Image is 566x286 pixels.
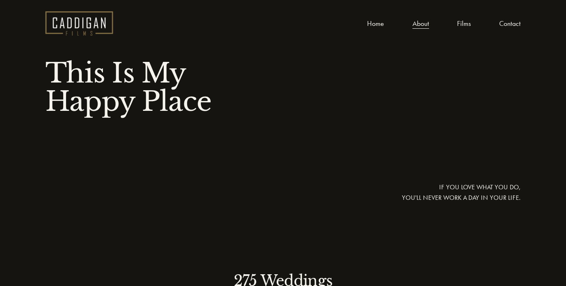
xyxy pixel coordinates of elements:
[45,11,113,36] img: Caddigan Films
[457,17,471,30] a: Films
[45,59,263,116] h1: This Is My Happy Place
[499,17,521,30] a: Contact
[402,183,521,202] code: If you love what you do, you'll never work a day in your life.
[412,17,429,30] a: About
[367,17,384,30] a: Home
